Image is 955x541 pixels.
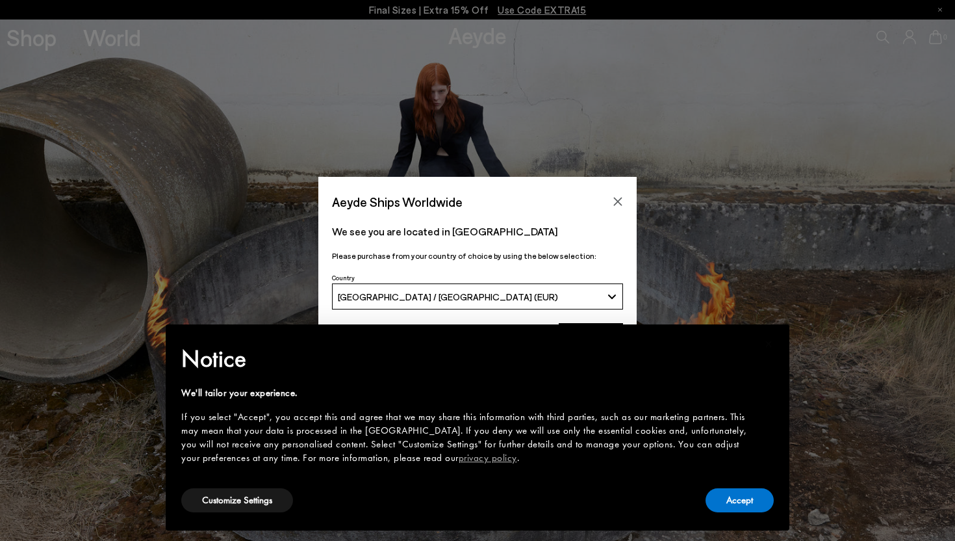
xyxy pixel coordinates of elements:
button: Customize Settings [181,488,293,512]
a: privacy policy [459,451,517,464]
div: We'll tailor your experience. [181,386,753,400]
span: Country [332,274,355,282]
span: [GEOGRAPHIC_DATA] / [GEOGRAPHIC_DATA] (EUR) [338,291,558,302]
p: We see you are located in [GEOGRAPHIC_DATA] [332,224,623,239]
button: Close this notice [753,328,784,360]
h2: Notice [181,342,753,376]
button: Accept [706,488,774,512]
button: Close [608,192,628,211]
div: If you select "Accept", you accept this and agree that we may share this information with third p... [181,410,753,465]
span: × [765,334,773,354]
span: Aeyde Ships Worldwide [332,191,463,213]
p: Please purchase from your country of choice by using the below selection: [332,250,623,262]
